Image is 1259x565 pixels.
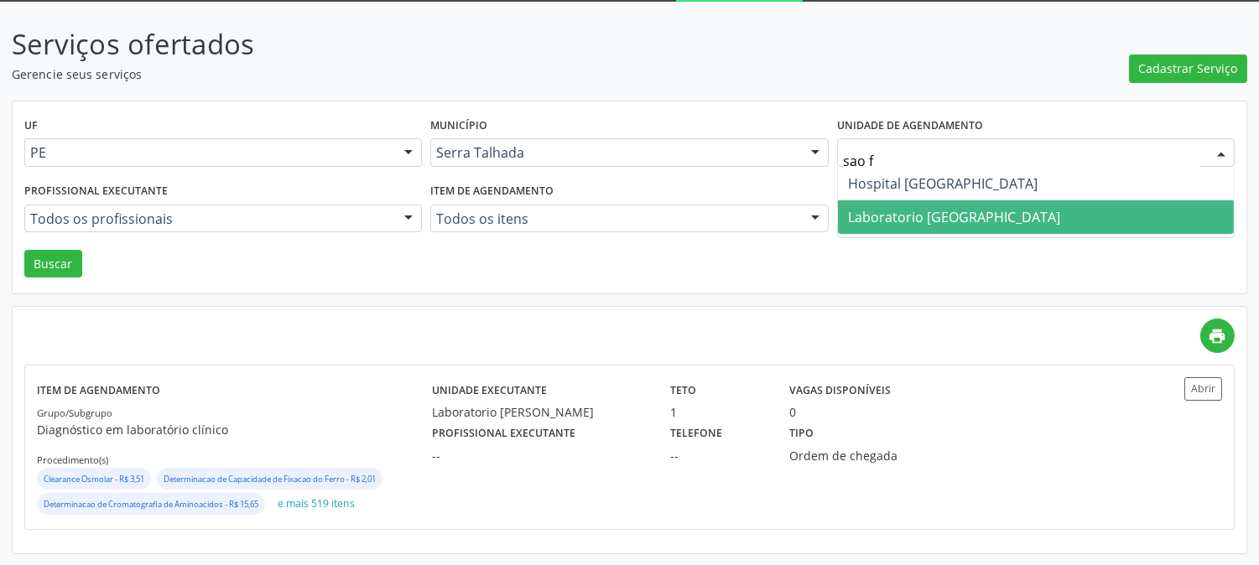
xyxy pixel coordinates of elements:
[430,113,487,139] label: Município
[789,421,814,447] label: Tipo
[670,403,766,421] div: 1
[12,65,877,83] p: Gerencie seus serviços
[670,377,696,403] label: Teto
[37,377,160,403] label: Item de agendamento
[24,250,82,278] button: Buscar
[432,447,647,464] div: --
[30,144,388,161] span: PE
[24,113,38,139] label: UF
[164,474,376,485] small: Determinacao de Capacidade de Fixacao do Ferro - R$ 2,01
[271,493,362,516] button: e mais 519 itens
[1129,54,1247,83] button: Cadastrar Serviço
[430,179,554,205] label: Item de agendamento
[30,210,388,227] span: Todos os profissionais
[37,407,112,419] small: Grupo/Subgrupo
[432,403,647,421] div: Laboratorio [PERSON_NAME]
[12,23,877,65] p: Serviços ofertados
[670,421,722,447] label: Telefone
[789,403,796,421] div: 0
[436,144,793,161] span: Serra Talhada
[843,144,1200,178] input: Selecione um estabelecimento
[789,447,944,464] div: Ordem de chegada
[789,377,891,403] label: Vagas disponíveis
[837,113,983,139] label: Unidade de agendamento
[436,210,793,227] span: Todos os itens
[1184,377,1222,400] button: Abrir
[848,174,1038,193] span: Hospital [GEOGRAPHIC_DATA]
[1209,327,1227,345] i: print
[432,377,547,403] label: Unidade executante
[37,421,432,438] p: Diagnóstico em laboratório clínico
[432,421,575,447] label: Profissional executante
[1139,60,1238,77] span: Cadastrar Serviço
[1200,319,1235,353] a: print
[44,499,258,510] small: Determinacao de Cromatografia de Aminoacidos - R$ 15,65
[24,179,168,205] label: Profissional executante
[37,454,108,466] small: Procedimento(s)
[44,474,144,485] small: Clearance Osmolar - R$ 3,51
[670,447,766,464] div: --
[848,208,1060,226] span: Laboratorio [GEOGRAPHIC_DATA]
